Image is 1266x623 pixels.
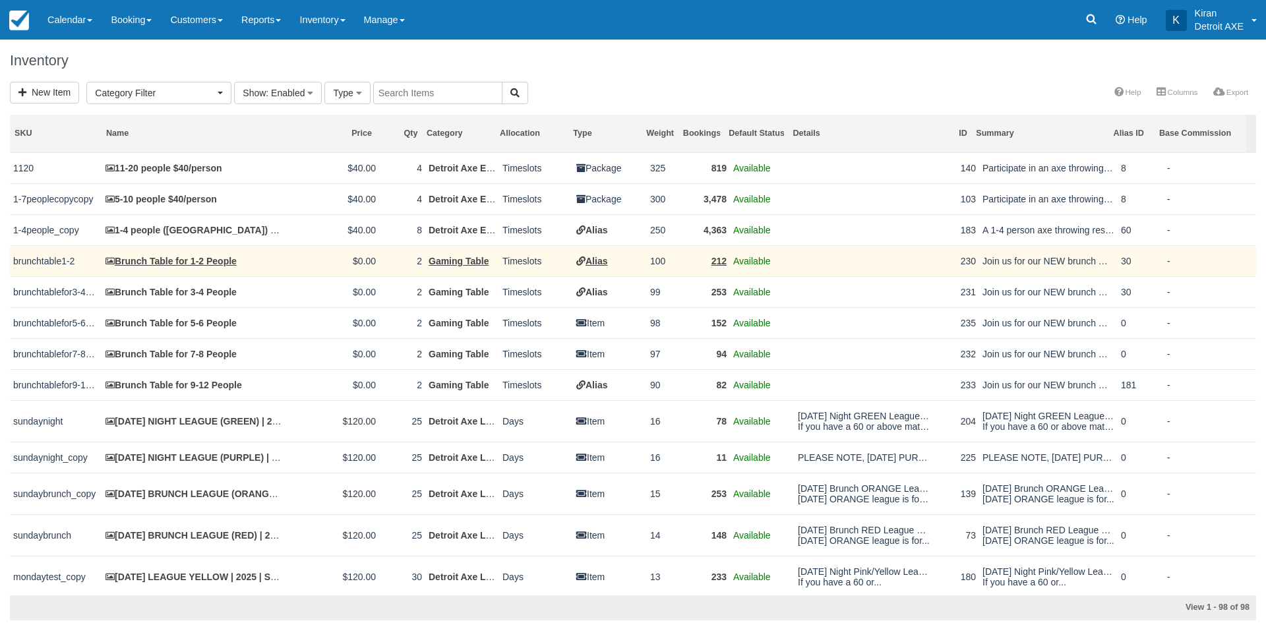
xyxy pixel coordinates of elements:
[10,556,102,597] td: mondaytest_copy
[379,514,425,556] td: 25
[1164,473,1256,514] td: -
[429,380,489,390] a: Gaming Table
[1106,83,1256,104] ul: More
[684,556,730,597] td: 233
[684,514,730,556] td: 148
[683,128,720,139] div: Bookings
[499,369,573,400] td: Timeslots
[684,307,730,338] td: 152
[933,338,979,369] td: 232
[1164,183,1256,214] td: -
[333,88,353,98] span: Type
[733,572,771,582] span: Available
[733,318,771,328] span: Available
[979,183,1118,214] td: Participate in an axe throwing adventure tailored entirely for you and your friends, complete...
[1118,556,1164,597] td: 0
[1116,15,1125,24] i: Help
[647,473,684,514] td: 15
[647,152,684,183] td: 325
[429,489,512,499] a: Detroit Axe League
[684,442,730,473] td: 11
[1118,442,1164,473] td: 0
[733,489,771,499] span: Available
[102,514,287,556] td: SUNDAY BRUNCH LEAGUE (RED) | 2025 | SEASON 5 - 12:30 PM
[102,556,287,597] td: TUESDAY LEAGUE YELLOW | 2025 | SEASON 5 - 7 PM
[573,369,647,400] td: Alias
[1118,214,1164,245] td: 60
[102,214,287,245] td: 1-4 people (Shared Arena) $40/person
[933,369,979,400] td: 233
[1118,307,1164,338] td: 0
[733,416,771,427] span: Available
[730,183,795,214] td: Available
[499,245,573,276] td: Timeslots
[979,152,1118,183] td: Participate in an axe throwing adventure tailored entirely for you and your friends, complete...
[847,602,1250,614] div: View 1 - 98 of 98
[1164,369,1256,400] td: -
[647,369,684,400] td: 90
[573,442,647,473] td: Item
[425,214,499,245] td: Detroit Axe Experience
[716,452,727,463] a: 11
[86,82,231,104] button: Category Filter
[684,400,730,442] td: 78
[933,276,979,307] td: 231
[105,318,237,328] a: Brunch Table for 5-6 People
[427,128,491,139] div: Category
[933,307,979,338] td: 235
[933,514,979,556] td: 73
[10,152,102,183] td: 1120
[711,489,727,499] a: 253
[105,256,237,266] a: Brunch Table for 1-2 People
[425,556,499,597] td: Detroit Axe League
[324,82,370,104] button: Type
[105,489,409,499] a: [DATE] BRUNCH LEAGUE (ORANGE) | 2025 | SEASON 5 - 12:30 PM
[979,514,1118,556] td: Sunday Brunch RED League begins on September 28th at 12:30. Sunday ORANGE league is for...
[1114,128,1151,139] div: Alias ID
[1164,400,1256,442] td: -
[1118,276,1164,307] td: 30
[287,338,379,369] td: $0.00
[647,276,684,307] td: 99
[733,225,771,235] span: Available
[379,245,425,276] td: 2
[646,128,674,139] div: Weight
[429,349,489,359] a: Gaming Table
[287,245,379,276] td: $0.00
[10,442,102,473] td: sundaynight_copy
[425,245,499,276] td: Gaming Table
[730,369,795,400] td: Available
[373,82,502,104] input: Search Items
[10,338,102,369] td: brunchtablefor7-8people
[730,442,795,473] td: Available
[1118,152,1164,183] td: 8
[573,214,647,245] td: Alias
[287,400,379,442] td: $120.00
[10,82,79,104] a: New Item
[10,369,102,400] td: brunchtablefor9-12people
[105,452,377,463] a: [DATE] NIGHT LEAGUE (PURPLE) | 2025 | SEASON 5 - 6 PM
[287,214,379,245] td: $40.00
[379,442,425,473] td: 25
[102,152,287,183] td: 11-20 people $40/person
[425,338,499,369] td: Gaming Table
[379,473,425,514] td: 25
[287,276,379,307] td: $0.00
[1164,214,1256,245] td: -
[930,128,967,139] div: ID
[647,183,684,214] td: 300
[1164,556,1256,597] td: -
[1118,338,1164,369] td: 0
[1106,83,1149,102] a: Help
[795,556,933,597] td: Tuesday Night Pink/Yellow League Season 3 begins on September 16th at 7pm. If you have a 60 or...
[10,400,102,442] td: sundaynight
[1118,473,1164,514] td: 0
[499,442,573,473] td: Days
[287,183,379,214] td: $40.00
[733,452,771,463] span: Available
[795,400,933,442] td: Sunday Night GREEN League begins on September 14th at 6pm. If you have a 60 or above match...
[576,256,607,266] a: Alias
[379,276,425,307] td: 2
[425,276,499,307] td: Gaming Table
[1164,442,1256,473] td: -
